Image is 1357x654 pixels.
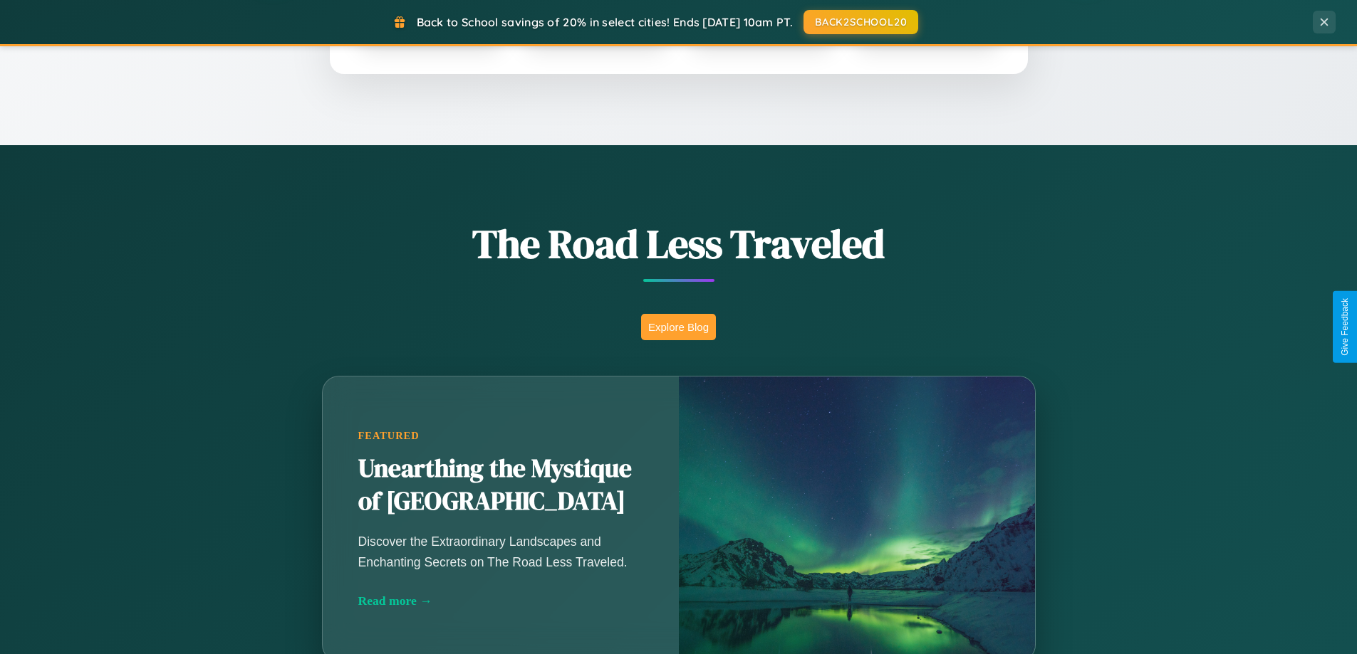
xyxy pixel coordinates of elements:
[358,594,643,608] div: Read more →
[358,532,643,571] p: Discover the Extraordinary Landscapes and Enchanting Secrets on The Road Less Traveled.
[641,314,716,340] button: Explore Blog
[417,15,793,29] span: Back to School savings of 20% in select cities! Ends [DATE] 10am PT.
[358,453,643,518] h2: Unearthing the Mystique of [GEOGRAPHIC_DATA]
[1340,298,1350,356] div: Give Feedback
[804,10,918,34] button: BACK2SCHOOL20
[358,430,643,442] div: Featured
[251,216,1106,271] h1: The Road Less Traveled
